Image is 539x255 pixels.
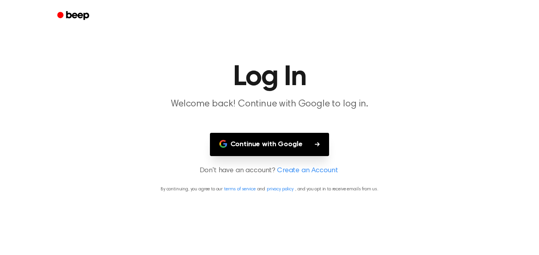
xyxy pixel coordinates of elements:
[118,98,421,111] p: Welcome back! Continue with Google to log in.
[52,8,96,24] a: Beep
[267,187,294,192] a: privacy policy
[210,133,329,156] button: Continue with Google
[277,166,338,176] a: Create an Account
[9,186,530,193] p: By continuing, you agree to our and , and you opt in to receive emails from us.
[67,63,472,91] h1: Log In
[9,166,530,176] p: Don't have an account?
[224,187,255,192] a: terms of service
